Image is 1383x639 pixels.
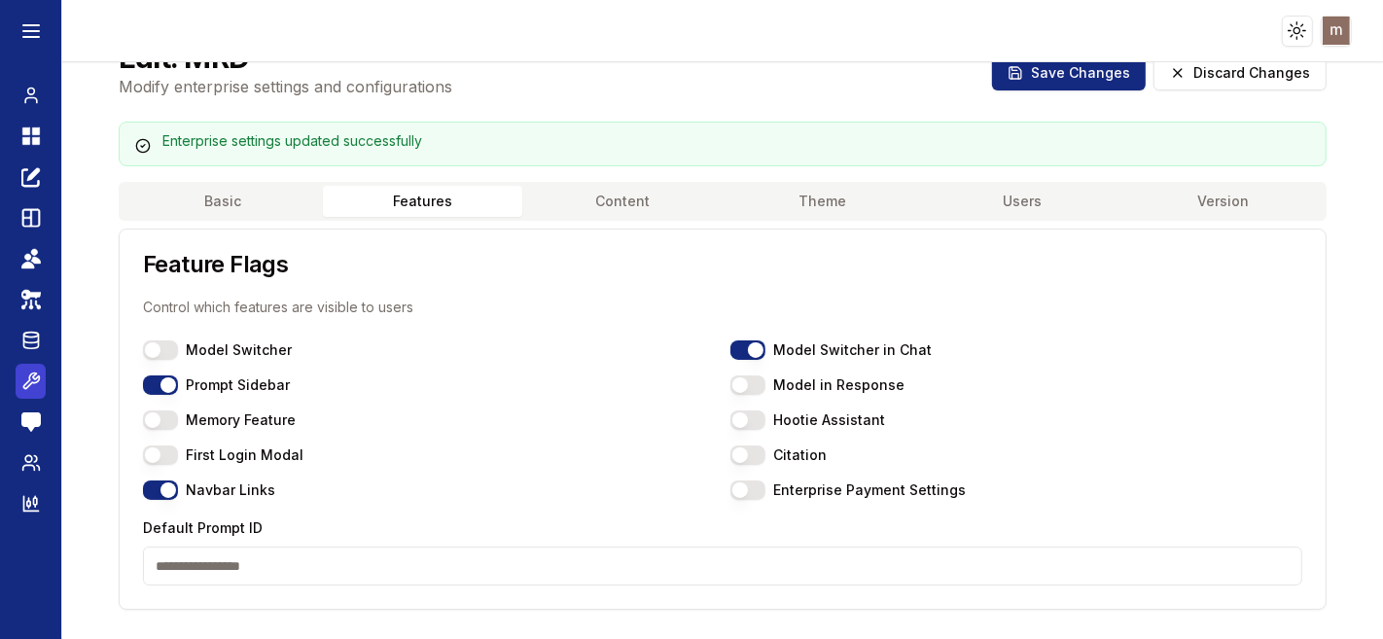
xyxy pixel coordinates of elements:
[21,412,41,432] img: feedback
[135,131,1310,151] div: Enterprise settings updated successfully
[186,448,303,462] label: First Login Modal
[773,343,932,357] label: Model Switcher in Chat
[992,55,1146,90] button: Save Changes
[186,483,275,497] label: Navbar Links
[143,298,1302,317] p: Control which features are visible to users
[773,483,966,497] label: Enterprise Payment Settings
[773,413,885,427] label: Hootie Assistant
[186,378,290,392] label: Prompt Sidebar
[1153,55,1327,90] button: Discard Changes
[1122,186,1323,217] button: Version
[522,186,723,217] button: Content
[723,186,923,217] button: Theme
[186,343,292,357] label: Model Switcher
[143,253,1302,276] h3: Feature Flags
[143,519,263,536] label: Default Prompt ID
[323,186,523,217] button: Features
[923,186,1123,217] button: Users
[119,75,452,98] p: Modify enterprise settings and configurations
[123,186,323,217] button: Basic
[773,378,904,392] label: Model in Response
[1323,17,1351,45] img: ACg8ocJF9pzeCqlo4ezUS9X6Xfqcx_FUcdFr9_JrUZCRfvkAGUe5qw=s96-c
[186,413,296,427] label: Memory Feature
[773,448,827,462] label: Citation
